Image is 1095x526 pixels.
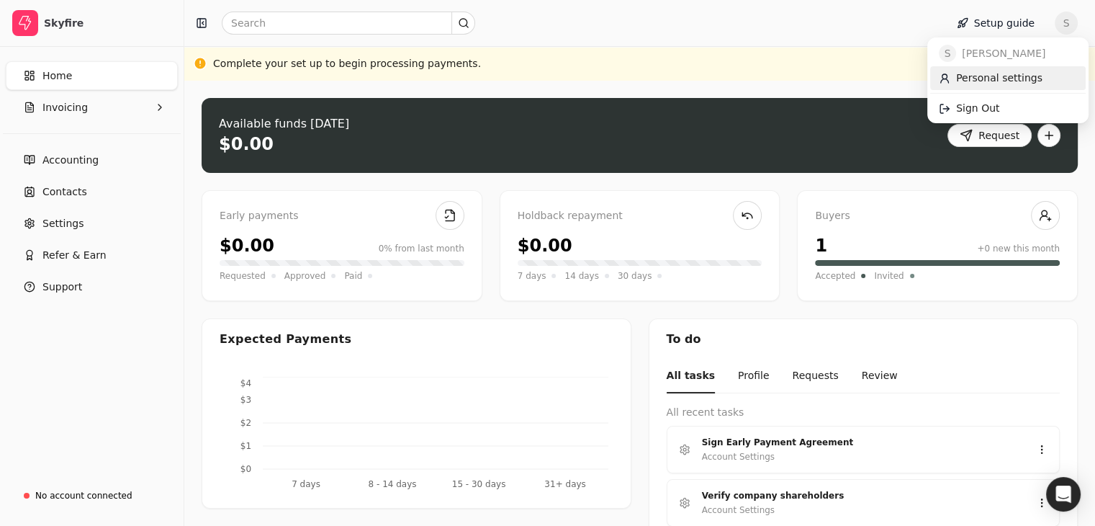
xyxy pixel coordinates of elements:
[962,46,1045,61] span: [PERSON_NAME]
[702,503,775,517] div: Account Settings
[945,12,1046,35] button: Setup guide
[379,242,464,255] div: 0% from last month
[874,269,904,283] span: Invited
[44,16,171,30] div: Skyfire
[220,208,464,224] div: Early payments
[1046,477,1081,512] div: Open Intercom Messenger
[220,269,266,283] span: Requested
[6,483,178,509] a: No account connected
[42,280,82,295] span: Support
[6,146,178,174] a: Accounting
[42,153,99,168] span: Accounting
[6,93,178,122] button: Invoicing
[219,133,274,156] div: $0.00
[42,216,84,231] span: Settings
[42,100,88,115] span: Invoicing
[6,61,178,90] a: Home
[649,319,1078,360] div: To do
[35,489,132,502] div: No account connected
[219,115,349,133] div: Available funds [DATE]
[344,269,362,283] span: Paid
[42,248,107,263] span: Refer & Earn
[6,209,178,238] a: Settings
[240,441,251,451] tspan: $1
[42,184,87,200] span: Contacts
[927,37,1089,123] div: S
[292,479,320,489] tspan: 7 days
[452,479,506,489] tspan: 15 - 30 days
[284,269,326,283] span: Approved
[815,269,855,283] span: Accepted
[544,479,585,489] tspan: 31+ days
[6,177,178,206] a: Contacts
[956,71,1042,86] span: Personal settings
[702,435,1014,450] div: Sign Early Payment Agreement
[667,405,1060,420] div: All recent tasks
[240,395,251,405] tspan: $3
[792,360,838,393] button: Requests
[618,269,652,283] span: 30 days
[6,272,178,301] button: Support
[240,378,251,388] tspan: $4
[738,360,770,393] button: Profile
[42,68,72,84] span: Home
[702,489,1014,503] div: Verify company shareholders
[6,241,178,269] button: Refer & Earn
[947,124,1032,147] button: Request
[240,464,251,474] tspan: $0
[977,242,1060,255] div: +0 new this month
[222,12,475,35] input: Search
[518,233,572,259] div: $0.00
[368,479,416,489] tspan: 8 - 14 days
[564,269,598,283] span: 14 days
[220,331,351,348] div: Expected Payments
[815,208,1060,224] div: Buyers
[220,233,274,259] div: $0.00
[862,360,898,393] button: Review
[518,208,762,224] div: Holdback repayment
[1055,12,1078,35] button: S
[518,269,546,283] span: 7 days
[939,45,956,62] span: S
[667,360,715,393] button: All tasks
[240,418,251,428] tspan: $2
[213,56,481,71] div: Complete your set up to begin processing payments.
[702,450,775,464] div: Account Settings
[956,101,999,116] span: Sign Out
[815,233,827,259] div: 1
